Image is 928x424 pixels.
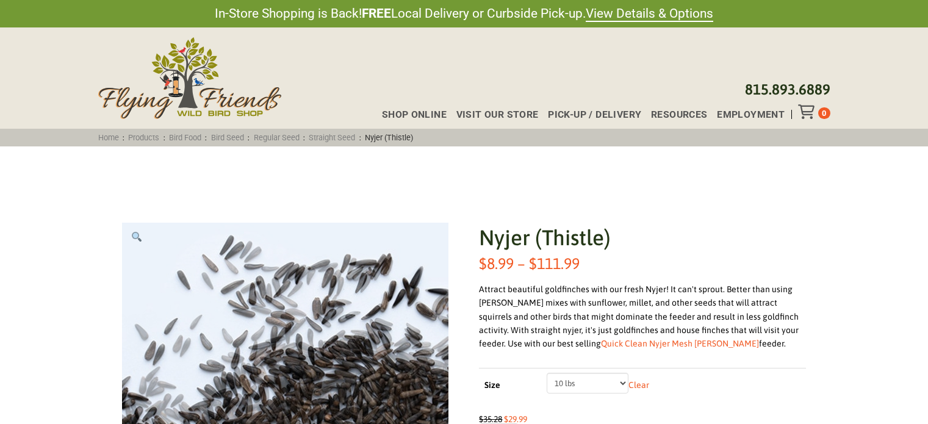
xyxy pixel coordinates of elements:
a: Home [94,133,123,142]
span: $ [529,254,537,272]
div: Attract beautiful goldfinches with our fresh Nyjer! It can't sprout. Better than using [PERSON_NA... [479,282,805,351]
a: Employment [707,110,785,120]
bdi: 8.99 [479,254,514,272]
span: $ [504,414,508,424]
a: Bird Seed [207,133,248,142]
label: Size [484,378,536,393]
span: Employment [717,110,785,120]
span: $ [479,414,483,424]
a: Regular Seed [250,133,303,142]
bdi: 111.99 [529,254,580,272]
strong: FREE [362,6,391,21]
a: Quick Clean Nyjer Mesh [PERSON_NAME] [601,339,759,348]
span: Resources [651,110,708,120]
a: View full-screen image gallery [122,223,151,252]
a: Bird Food [165,133,206,142]
span: Visit Our Store [456,110,539,120]
a: Resources [641,110,707,120]
bdi: 35.28 [479,414,502,424]
a: Shop Online [372,110,447,120]
a: Visit Our Store [447,110,539,120]
span: Pick-up / Delivery [548,110,641,120]
img: 🔍 [132,232,142,242]
h1: Nyjer (Thistle) [479,223,805,253]
a: Clear options [628,380,649,390]
img: Flying Friends Wild Bird Shop Logo [98,37,281,119]
span: : : : : : : [94,133,417,142]
bdi: 29.99 [504,414,527,424]
a: Straight Seed [305,133,359,142]
a: 815.893.6889 [745,81,830,98]
a: View Details & Options [586,6,713,22]
span: Nyjer (Thistle) [361,133,417,142]
span: $ [479,254,487,272]
span: – [517,254,525,272]
span: Shop Online [382,110,447,120]
span: 0 [822,109,826,118]
a: Pick-up / Delivery [538,110,641,120]
span: In-Store Shopping is Back! Local Delivery or Curbside Pick-up. [215,5,713,23]
a: Products [124,133,164,142]
div: Toggle Off Canvas Content [798,104,818,119]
